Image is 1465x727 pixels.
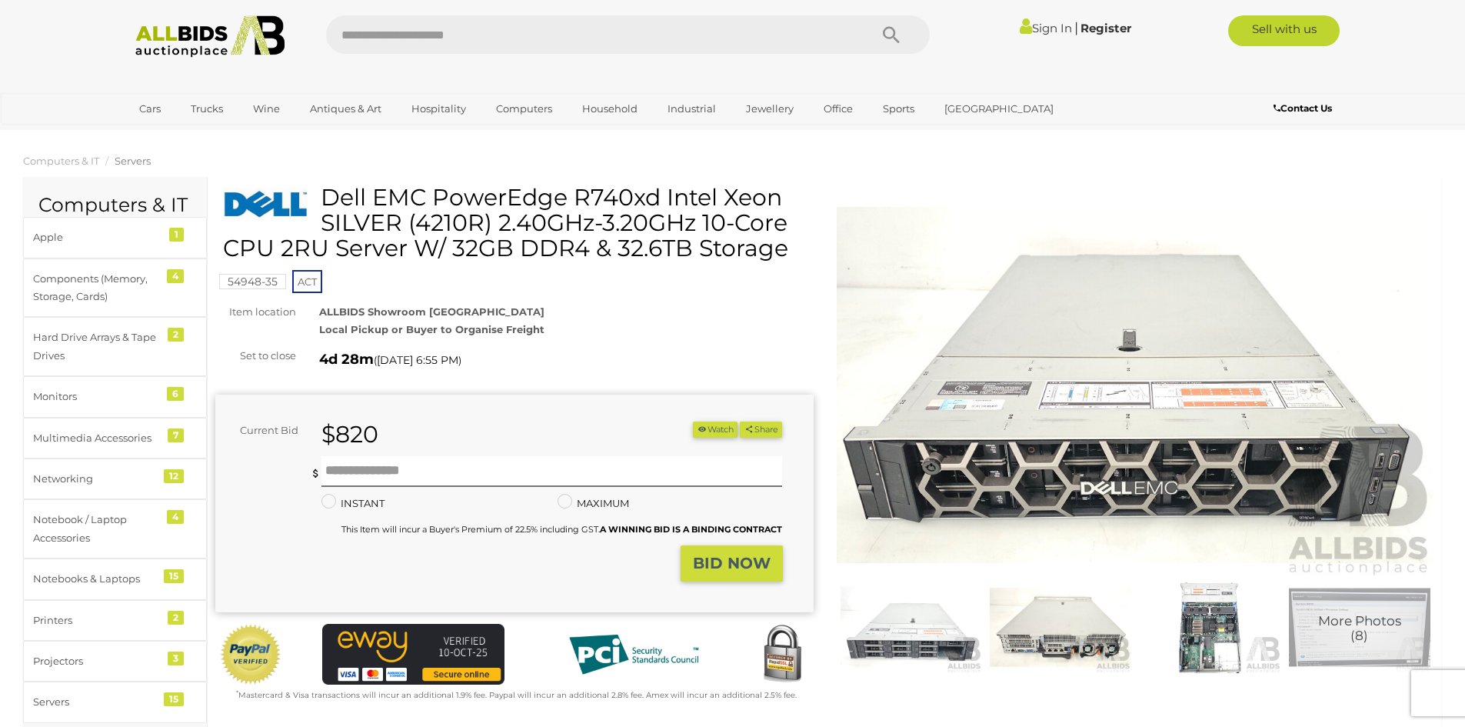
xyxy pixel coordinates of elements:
a: Servers [115,155,151,167]
a: Cars [129,96,171,122]
a: Components (Memory, Storage, Cards) 4 [23,258,207,318]
button: Search [853,15,930,54]
span: ACT [292,270,322,293]
a: Notebooks & Laptops 15 [23,559,207,599]
a: Wine [243,96,290,122]
div: 15 [164,569,184,583]
div: Projectors [33,652,160,670]
a: Industrial [658,96,726,122]
img: Dell EMC PowerEdge R740xd Intel Xeon SILVER (4210R) 2.40GHz-3.20GHz 10-Core CPU 2RU Server W/ 32G... [223,188,309,220]
img: Dell EMC PowerEdge R740xd Intel Xeon SILVER (4210R) 2.40GHz-3.20GHz 10-Core CPU 2RU Server W/ 32G... [837,192,1435,578]
a: Computers [486,96,562,122]
button: Watch [693,422,737,438]
a: Jewellery [736,96,804,122]
img: Dell EMC PowerEdge R740xd Intel Xeon SILVER (4210R) 2.40GHz-3.20GHz 10-Core CPU 2RU Server W/ 32G... [1139,582,1280,673]
div: Set to close [204,347,308,365]
label: INSTANT [321,495,385,512]
div: 7 [168,429,184,442]
span: [DATE] 6:55 PM [377,353,458,367]
small: Mastercard & Visa transactions will incur an additional 1.9% fee. Paypal will incur an additional... [236,690,797,700]
strong: Local Pickup or Buyer to Organise Freight [319,323,544,335]
a: Contact Us [1274,100,1336,117]
div: 4 [167,510,184,524]
div: 3 [168,652,184,665]
button: BID NOW [681,545,783,582]
span: | [1074,19,1078,36]
b: Contact Us [1274,102,1332,114]
a: [GEOGRAPHIC_DATA] [934,96,1064,122]
div: 15 [164,692,184,706]
img: Official PayPal Seal [219,624,282,685]
a: Monitors 6 [23,376,207,417]
a: Computers & IT [23,155,99,167]
a: Projectors 3 [23,641,207,682]
div: Servers [33,693,160,711]
div: Components (Memory, Storage, Cards) [33,270,160,306]
div: 1 [169,228,184,242]
div: 4 [167,269,184,283]
div: Notebook / Laptop Accessories [33,511,160,547]
a: Register [1080,21,1131,35]
a: Sign In [1020,21,1072,35]
a: Trucks [181,96,233,122]
h2: Computers & IT [38,195,191,216]
div: Printers [33,612,160,629]
a: Multimedia Accessories 7 [23,418,207,459]
strong: 4d 28m [319,351,374,368]
a: Sports [873,96,924,122]
a: Antiques & Art [300,96,391,122]
div: Monitors [33,388,160,405]
div: Networking [33,470,160,488]
a: Office [814,96,863,122]
div: 12 [164,469,184,483]
div: Notebooks & Laptops [33,570,160,588]
a: 54948-35 [219,275,286,288]
img: PCI DSS compliant [557,624,711,685]
div: Current Bid [215,422,310,439]
img: Dell EMC PowerEdge R740xd Intel Xeon SILVER (4210R) 2.40GHz-3.20GHz 10-Core CPU 2RU Server W/ 32G... [990,582,1131,673]
div: Apple [33,228,160,246]
a: Networking 12 [23,459,207,499]
strong: BID NOW [693,554,771,572]
span: More Photos (8) [1318,615,1401,643]
a: Hard Drive Arrays & Tape Drives 2 [23,317,207,376]
label: MAXIMUM [558,495,629,512]
img: Allbids.com.au [127,15,294,58]
span: ( ) [374,354,461,366]
div: Item location [204,303,308,321]
a: More Photos(8) [1289,582,1430,673]
a: Hospitality [401,96,476,122]
a: Printers 2 [23,600,207,641]
a: Household [572,96,648,122]
small: This Item will incur a Buyer's Premium of 22.5% including GST. [341,524,782,535]
img: Dell EMC PowerEdge R740xd Intel Xeon SILVER (4210R) 2.40GHz-3.20GHz 10-Core CPU 2RU Server W/ 32G... [1289,582,1430,673]
strong: ALLBIDS Showroom [GEOGRAPHIC_DATA] [319,305,544,318]
mark: 54948-35 [219,274,286,289]
b: A WINNING BID IS A BINDING CONTRACT [600,524,782,535]
div: 2 [168,328,184,342]
img: eWAY Payment Gateway [322,624,504,685]
div: Hard Drive Arrays & Tape Drives [33,328,160,365]
button: Share [740,422,782,438]
a: Sell with us [1228,15,1340,46]
a: Servers 15 [23,682,207,722]
img: Secured by Rapid SSL [751,624,813,685]
a: Notebook / Laptop Accessories 4 [23,499,207,559]
li: Watch this item [693,422,737,438]
strong: $820 [321,420,378,449]
div: Multimedia Accessories [33,429,160,447]
img: Dell EMC PowerEdge R740xd Intel Xeon SILVER (4210R) 2.40GHz-3.20GHz 10-Core CPU 2RU Server W/ 32G... [841,582,982,673]
div: 2 [168,611,184,625]
div: 6 [167,387,184,401]
h1: Dell EMC PowerEdge R740xd Intel Xeon SILVER (4210R) 2.40GHz-3.20GHz 10-Core CPU 2RU Server W/ 32G... [223,185,810,261]
a: Apple 1 [23,217,207,258]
